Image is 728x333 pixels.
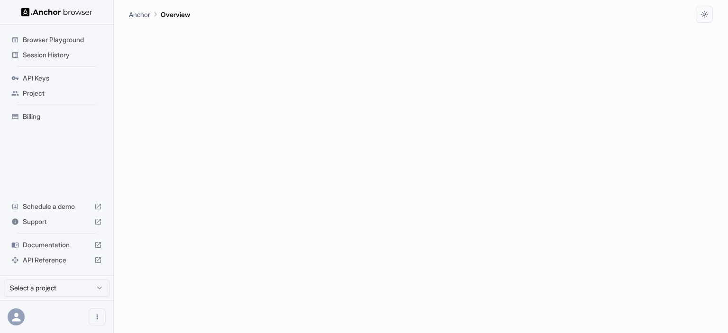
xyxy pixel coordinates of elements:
[8,237,106,252] div: Documentation
[8,71,106,86] div: API Keys
[129,9,190,19] nav: breadcrumb
[8,32,106,47] div: Browser Playground
[8,86,106,101] div: Project
[23,89,102,98] span: Project
[8,214,106,229] div: Support
[23,202,91,211] span: Schedule a demo
[8,252,106,268] div: API Reference
[129,9,150,19] p: Anchor
[23,50,102,60] span: Session History
[23,112,102,121] span: Billing
[23,240,91,250] span: Documentation
[23,35,102,45] span: Browser Playground
[8,109,106,124] div: Billing
[89,308,106,325] button: Open menu
[8,199,106,214] div: Schedule a demo
[23,255,91,265] span: API Reference
[21,8,92,17] img: Anchor Logo
[161,9,190,19] p: Overview
[8,47,106,63] div: Session History
[23,217,91,226] span: Support
[23,73,102,83] span: API Keys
